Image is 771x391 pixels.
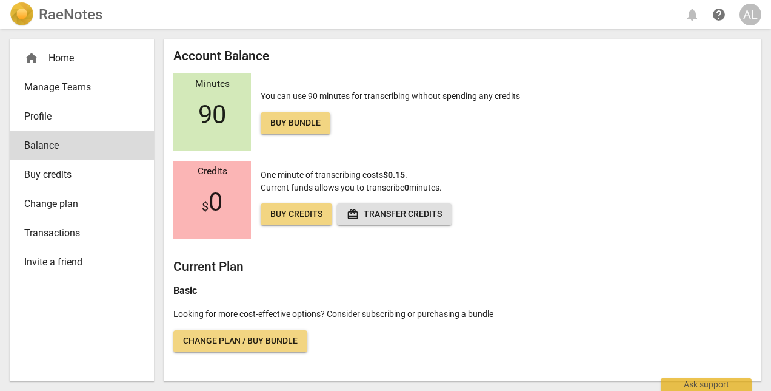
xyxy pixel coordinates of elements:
[10,219,154,248] a: Transactions
[261,183,442,192] span: Current funds allows you to transcribe minutes.
[10,2,34,27] img: Logo
[10,73,154,102] a: Manage Teams
[24,138,130,153] span: Balance
[347,208,442,220] span: Transfer credits
[173,308,752,321] p: Looking for more cost-effective options? Consider subscribing or purchasing a bundle
[24,80,130,95] span: Manage Teams
[173,285,197,296] b: Basic
[173,166,251,177] div: Credits
[173,79,251,90] div: Minutes
[661,378,752,391] div: Ask support
[261,90,520,134] p: You can use 90 minutes for transcribing without spending any credits
[270,117,321,129] span: Buy bundle
[24,168,130,182] span: Buy credits
[198,100,226,129] span: 90
[173,49,752,64] h2: Account Balance
[10,102,154,131] a: Profile
[202,188,222,217] span: 0
[24,226,130,240] span: Transactions
[712,7,726,22] span: help
[404,183,409,192] b: 0
[24,51,39,66] span: home
[261,203,332,225] a: Buy credits
[270,208,322,220] span: Buy credits
[708,4,730,25] a: Help
[24,109,130,124] span: Profile
[10,189,154,219] a: Change plan
[202,199,209,214] span: $
[10,2,102,27] a: LogoRaeNotes
[261,112,330,134] a: Buy bundle
[39,6,102,23] h2: RaeNotes
[10,44,154,73] div: Home
[24,197,130,211] span: Change plan
[24,255,130,270] span: Invite a friend
[347,208,359,220] span: redeem
[383,170,405,180] b: $0.15
[173,330,307,352] a: Change plan / Buy bundle
[24,51,130,66] div: Home
[173,259,752,274] h2: Current Plan
[183,335,298,347] span: Change plan / Buy bundle
[10,160,154,189] a: Buy credits
[10,131,154,160] a: Balance
[337,203,452,225] button: Transfer credits
[739,4,761,25] button: AL
[261,170,407,180] span: One minute of transcribing costs .
[10,248,154,277] a: Invite a friend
